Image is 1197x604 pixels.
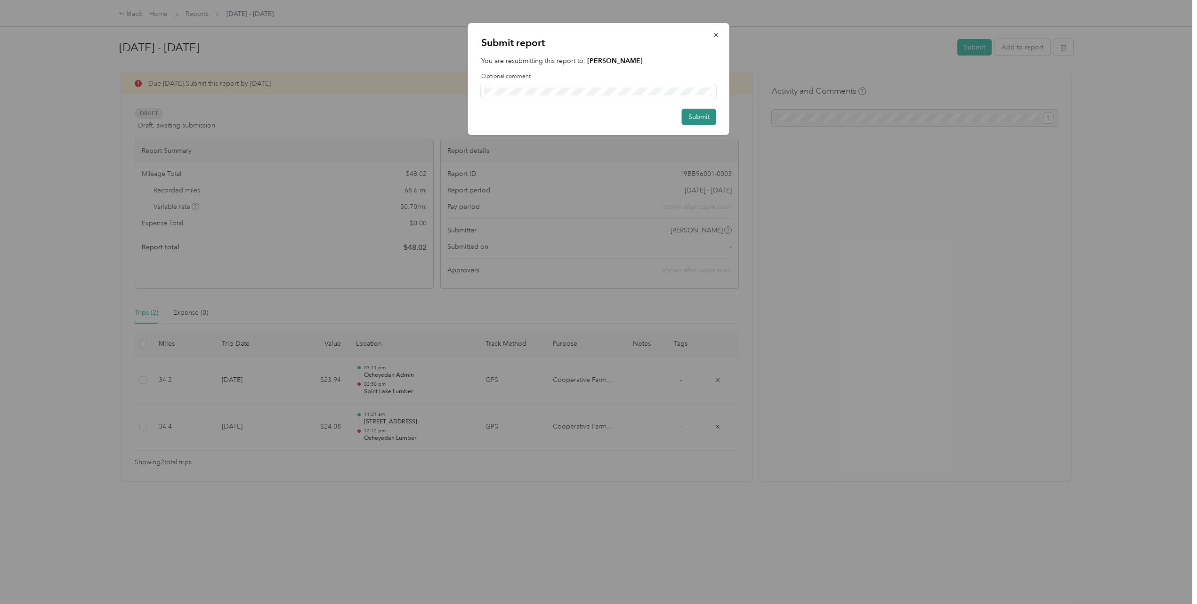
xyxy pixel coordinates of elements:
button: Submit [682,109,716,125]
strong: [PERSON_NAME] [587,57,643,65]
label: Optional comment [481,72,716,81]
iframe: Everlance-gr Chat Button Frame [1144,551,1197,604]
p: You are resubmitting this report to: [481,56,716,66]
p: Submit report [481,36,716,49]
